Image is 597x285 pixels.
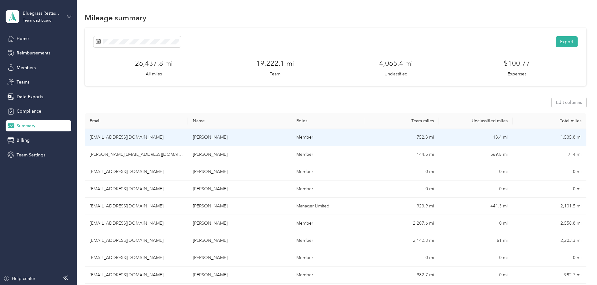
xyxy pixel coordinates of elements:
[365,215,439,232] td: 2,207.6 mi
[439,267,513,284] td: 0 mi
[85,129,188,146] td: jnowetner@bluegrassrestaurantholdings.com
[384,71,408,77] p: Unclassified
[85,249,188,267] td: lseelbach@brhold.com
[365,181,439,198] td: 0 mi
[513,215,586,232] td: 2,558.8 mi
[291,181,365,198] td: Member
[379,58,413,69] h3: 4,065.4 mi
[508,71,526,77] p: Expenses
[513,146,586,163] td: 714 mi
[439,129,513,146] td: 13.4 mi
[17,94,43,100] span: Data Exports
[188,232,291,249] td: Jiimmy Lowe
[513,113,586,129] th: Total miles
[439,163,513,181] td: 0 mi
[513,129,586,146] td: 1,535.8 mi
[17,50,50,56] span: Reimbursements
[85,146,188,163] td: staylor@bluegrassrestaurantholdings.com
[17,152,45,158] span: Team Settings
[439,198,513,215] td: 441.3 mi
[17,137,30,144] span: Billing
[17,64,36,71] span: Members
[188,249,291,267] td: Lauren Seelbach
[365,113,439,129] th: Team miles
[513,232,586,249] td: 2,203.3 mi
[85,163,188,181] td: mhughes@bluegrassrestaurantholdings.com
[365,267,439,284] td: 982.7 mi
[188,129,291,146] td: Jackie Nowetner
[439,146,513,163] td: 569.5 mi
[291,163,365,181] td: Member
[17,108,41,115] span: Compliance
[291,129,365,146] td: Member
[85,181,188,198] td: jrappaport@bluegrassrestaurantholdings.com
[513,181,586,198] td: 0 mi
[85,113,188,129] th: Email
[513,163,586,181] td: 0 mi
[439,232,513,249] td: 61 mi
[552,97,586,108] button: Edit columns
[188,198,291,215] td: Jeff Teague
[188,113,291,129] th: Name
[291,232,365,249] td: Member
[365,232,439,249] td: 2,142.3 mi
[513,267,586,284] td: 982.7 mi
[256,58,294,69] h3: 19,222.1 mi
[85,14,146,21] h1: Mileage summary
[556,36,578,47] button: Export
[270,71,280,77] p: Team
[291,146,365,163] td: Member
[85,215,188,232] td: jpopple@bluegrassrestaurantholdings.com
[146,71,162,77] p: All miles
[291,113,365,129] th: Roles
[85,198,188,215] td: jteague@bluegrassrestaurantholdings.com
[188,267,291,284] td: Michael Mcclure
[365,198,439,215] td: 923.9 mi
[513,198,586,215] td: 2,101.5 mi
[365,163,439,181] td: 0 mi
[17,123,35,129] span: Summary
[17,35,29,42] span: Home
[504,58,530,69] h3: $100.77
[291,267,365,284] td: Member
[188,163,291,181] td: Michael N Hughes
[23,10,62,17] div: Bluegrass Restaurant Holdings
[85,232,188,249] td: jlowe@bluegrassrestaurantholdings.com
[188,181,291,198] td: Jamie Rappaport
[17,79,29,85] span: Teams
[365,129,439,146] td: 752.3 mi
[439,249,513,267] td: 0 mi
[562,250,597,285] iframe: Everlance-gr Chat Button Frame
[439,215,513,232] td: 0 mi
[439,113,513,129] th: Unclassified miles
[23,19,52,23] div: Team dashboard
[513,249,586,267] td: 0 mi
[188,146,291,163] td: Shannon Taylor
[365,146,439,163] td: 144.5 mi
[3,275,35,282] button: Help center
[439,181,513,198] td: 0 mi
[365,249,439,267] td: 0 mi
[85,267,188,284] td: mmcclure@bluegrassrestaurantholdings.com
[188,215,291,232] td: Jonathan Popple
[291,198,365,215] td: Manager Limited
[291,215,365,232] td: Member
[135,58,173,69] h3: 26,437.8 mi
[291,249,365,267] td: Member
